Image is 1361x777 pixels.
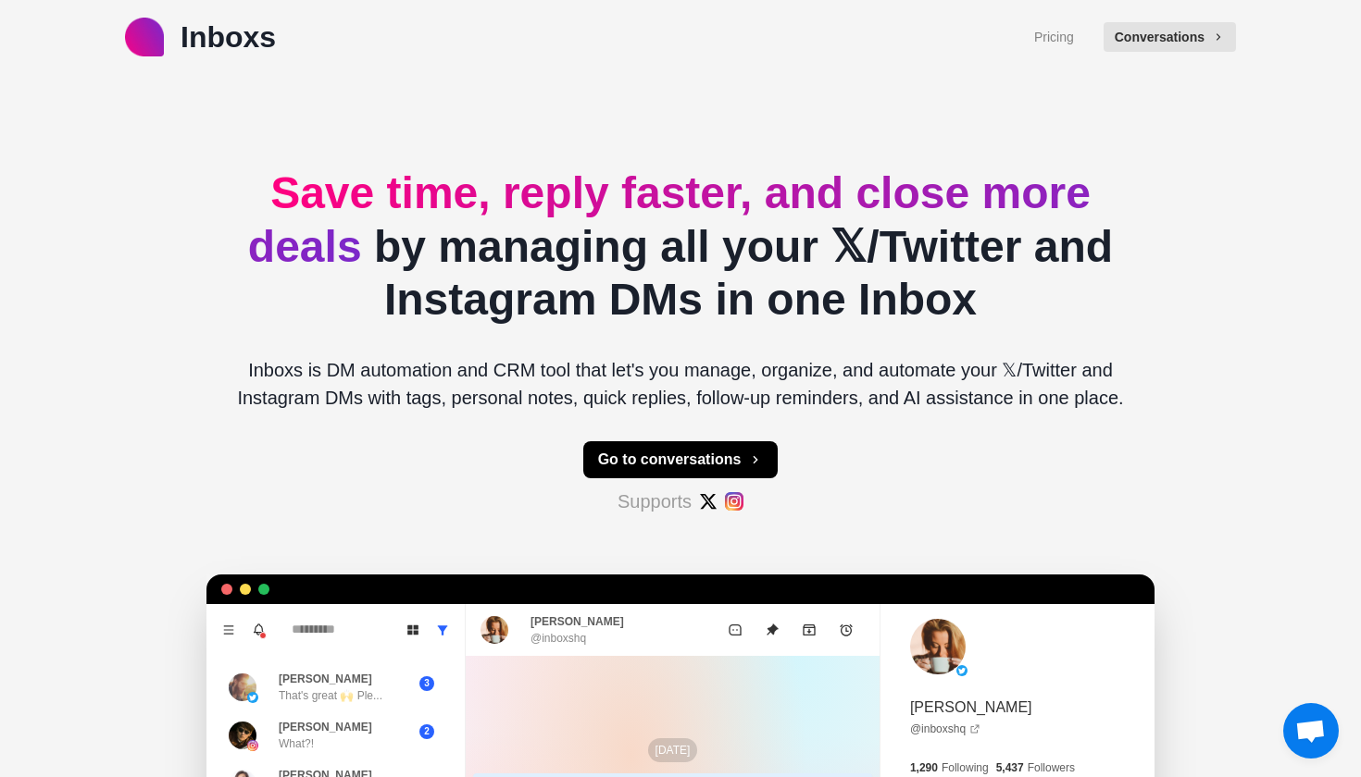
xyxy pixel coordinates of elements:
p: [PERSON_NAME] [279,719,372,735]
img: picture [481,616,508,644]
img: picture [229,721,256,749]
img: logo [125,18,164,56]
button: Unpin [754,611,791,648]
p: @inboxshq [531,630,586,647]
button: Menu [214,615,243,645]
button: Show all conversations [428,615,457,645]
button: Mark as unread [717,611,754,648]
button: Conversations [1104,22,1236,52]
span: Save time, reply faster, and close more deals [248,168,1091,271]
p: That's great 🙌 Ple... [279,687,382,704]
img: picture [247,740,258,751]
button: Add reminder [828,611,865,648]
p: What?! [279,735,314,752]
button: Board View [398,615,428,645]
p: 5,437 [996,759,1024,776]
p: [PERSON_NAME] [531,613,624,630]
button: Go to conversations [583,441,779,478]
img: # [725,492,743,511]
h2: by managing all your 𝕏/Twitter and Instagram DMs in one Inbox [221,166,1140,327]
p: Inboxs [181,15,276,59]
span: 3 [419,676,434,691]
a: Open chat [1283,703,1339,758]
span: 2 [419,724,434,739]
img: # [699,492,718,511]
p: 1,290 [910,759,938,776]
a: Pricing [1034,28,1074,47]
img: picture [229,673,256,701]
button: Archive [791,611,828,648]
img: picture [247,692,258,703]
a: @inboxshq [910,721,980,737]
button: Notifications [243,615,273,645]
p: [PERSON_NAME] [279,671,372,687]
p: Following [942,759,989,776]
p: Followers [1028,759,1075,776]
p: Inboxs is DM automation and CRM tool that let's you manage, organize, and automate your 𝕏/Twitter... [221,356,1140,412]
p: [PERSON_NAME] [910,697,1032,719]
a: logoInboxs [125,15,276,59]
p: Supports [618,487,692,515]
img: picture [910,619,966,674]
p: [DATE] [648,738,698,762]
img: picture [956,665,968,676]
